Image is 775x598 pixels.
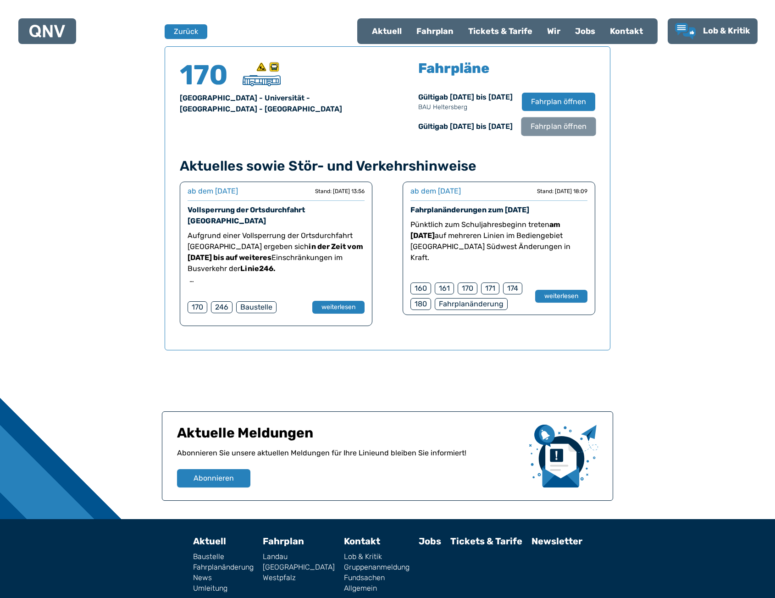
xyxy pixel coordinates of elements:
[165,24,207,39] button: Zurück
[243,75,281,86] img: Überlandbus
[263,553,335,560] a: Landau
[535,290,587,303] button: weiterlesen
[418,121,513,132] div: Gültig ab [DATE] bis [DATE]
[410,220,560,240] strong: am [DATE]
[410,282,431,294] div: 160
[177,448,522,469] p: Abonnieren Sie unsere aktuellen Meldungen für Ihre Linie und bleiben Sie informiert!
[521,117,596,136] button: Fahrplan öffnen
[263,574,335,581] a: Westpfalz
[410,186,461,197] div: ab dem [DATE]
[188,186,238,197] div: ab dem [DATE]
[537,188,587,195] div: Stand: [DATE] 18:09
[418,92,513,112] div: Gültig ab [DATE] bis [DATE]
[344,585,410,592] a: Allgemein
[410,219,587,263] p: Pünktlich zum Schuljahresbeginn treten auf mehreren Linien im Bediengebiet [GEOGRAPHIC_DATA] Südw...
[194,473,234,484] span: Abonnieren
[29,25,65,38] img: QNV Logo
[568,19,603,43] a: Jobs
[503,282,522,294] div: 174
[419,536,441,547] a: Jobs
[263,536,304,547] a: Fahrplan
[193,564,254,571] a: Fahrplanänderung
[410,205,529,214] a: Fahrplanänderungen zum [DATE]
[531,121,587,132] span: Fahrplan öffnen
[315,188,365,195] div: Stand: [DATE] 13:56
[531,536,582,547] a: Newsletter
[603,19,650,43] a: Kontakt
[461,19,540,43] a: Tickets & Tarife
[458,282,477,294] div: 170
[177,425,522,448] h1: Aktuelle Meldungen
[193,574,254,581] a: News
[188,205,305,225] a: Vollsperrung der Ortsdurchfahrt [GEOGRAPHIC_DATA]
[418,103,513,112] p: BAU Heltersberg
[529,425,598,487] img: newsletter
[193,585,254,592] a: Umleitung
[188,230,365,274] p: Aufgrund einer Vollsperrung der Ortsdurchfahrt [GEOGRAPHIC_DATA] ergeben sich Einschränkungen im ...
[312,301,365,314] button: weiterlesen
[180,93,376,115] div: [GEOGRAPHIC_DATA] - Universität - [GEOGRAPHIC_DATA] - [GEOGRAPHIC_DATA]
[450,536,522,547] a: Tickets & Tarife
[481,282,499,294] div: 171
[675,23,750,39] a: Lob & Kritik
[193,536,226,547] a: Aktuell
[263,564,335,571] a: [GEOGRAPHIC_DATA]
[435,282,454,294] div: 161
[240,264,259,273] strong: Linie
[703,26,750,36] span: Lob & Kritik
[165,24,201,39] a: Zurück
[435,298,508,310] div: Fahrplanänderung
[344,536,380,547] a: Kontakt
[29,22,65,40] a: QNV Logo
[418,61,489,75] h5: Fahrpläne
[540,19,568,43] a: Wir
[344,574,410,581] a: Fundsachen
[410,298,431,310] div: 180
[188,301,207,313] div: 170
[522,93,595,111] button: Fahrplan öffnen
[365,19,409,43] a: Aktuell
[193,553,254,560] a: Baustelle
[236,301,277,313] div: Baustelle
[211,301,232,313] div: 246
[188,242,363,262] strong: in der Zeit vom [DATE] bis auf weiteres
[177,469,250,487] button: Abonnieren
[180,158,595,174] h4: Aktuelles sowie Stör- und Verkehrshinweise
[344,564,410,571] a: Gruppenanmeldung
[180,61,235,89] h4: 170
[259,264,276,273] strong: 246.
[409,19,461,43] a: Fahrplan
[531,96,586,107] span: Fahrplan öffnen
[344,553,410,560] a: Lob & Kritik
